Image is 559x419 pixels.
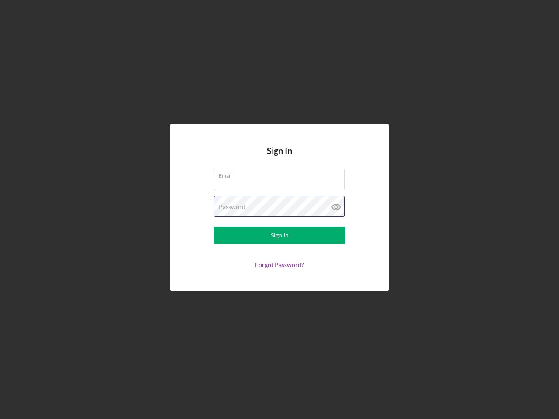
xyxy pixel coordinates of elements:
[271,227,289,244] div: Sign In
[267,146,292,169] h4: Sign In
[219,169,345,179] label: Email
[214,227,345,244] button: Sign In
[219,203,245,210] label: Password
[255,261,304,268] a: Forgot Password?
